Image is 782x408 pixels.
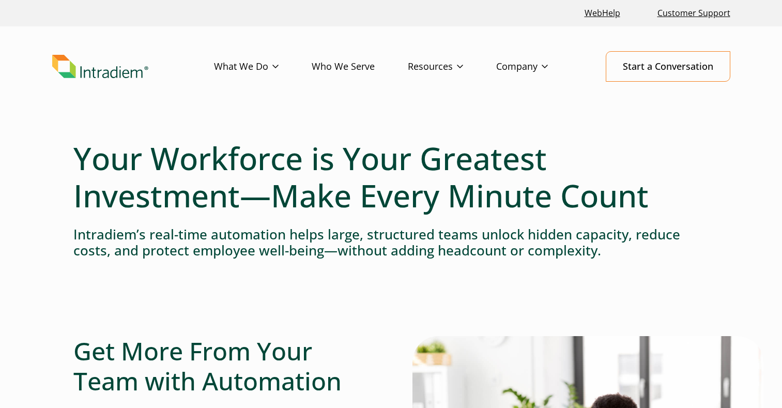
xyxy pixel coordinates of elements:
[73,140,709,214] h1: Your Workforce is Your Greatest Investment—Make Every Minute Count
[214,52,312,82] a: What We Do
[73,336,370,396] h2: Get More From Your Team with Automation
[580,2,624,24] a: Link opens in a new window
[653,2,734,24] a: Customer Support
[606,51,730,82] a: Start a Conversation
[52,55,148,79] img: Intradiem
[496,52,581,82] a: Company
[73,226,709,259] h4: Intradiem’s real-time automation helps large, structured teams unlock hidden capacity, reduce cos...
[408,52,496,82] a: Resources
[52,55,214,79] a: Link to homepage of Intradiem
[312,52,408,82] a: Who We Serve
